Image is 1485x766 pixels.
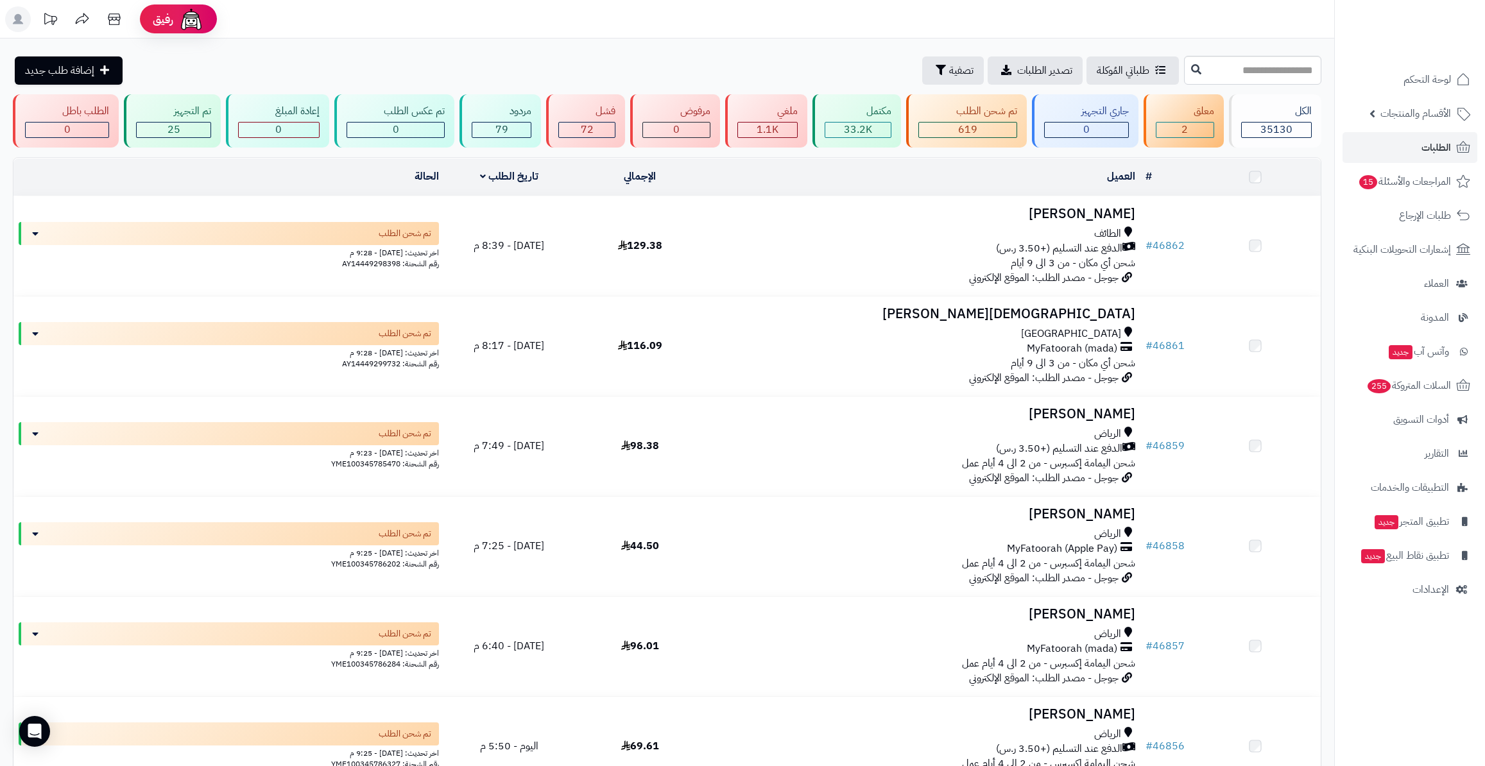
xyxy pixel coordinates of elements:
[1343,404,1477,435] a: أدوات التسويق
[1156,123,1213,137] div: 2
[1421,139,1451,157] span: الطلبات
[1360,547,1449,565] span: تطبيق نقاط البيع
[1343,268,1477,299] a: العملاء
[1399,207,1451,225] span: طلبات الإرجاع
[495,122,508,137] span: 79
[342,258,439,269] span: رقم الشحنة: AY14449298398
[757,122,778,137] span: 1.1K
[167,122,180,137] span: 25
[379,327,431,340] span: تم شحن الطلب
[1226,94,1324,148] a: الكل35130
[710,207,1135,221] h3: [PERSON_NAME]
[1146,238,1185,253] a: #46862
[1021,327,1121,341] span: [GEOGRAPHIC_DATA]
[1029,94,1141,148] a: جاري التجهيز 0
[26,123,108,137] div: 0
[844,122,872,137] span: 33.2K
[347,123,444,137] div: 0
[1398,36,1473,63] img: logo-2.png
[239,123,319,137] div: 0
[737,104,798,119] div: ملغي
[1146,238,1153,253] span: #
[379,227,431,240] span: تم شحن الطلب
[558,104,615,119] div: فشل
[1424,275,1449,293] span: العملاء
[1343,166,1477,197] a: المراجعات والأسئلة15
[1146,169,1152,184] a: #
[710,607,1135,622] h3: [PERSON_NAME]
[19,545,439,559] div: اخر تحديث: [DATE] - 9:25 م
[136,104,210,119] div: تم التجهيز
[1146,538,1153,554] span: #
[472,104,531,119] div: مردود
[628,94,722,148] a: مرفوض 0
[1094,527,1121,541] span: الرياض
[710,707,1135,722] h3: [PERSON_NAME]
[379,627,431,640] span: تم شحن الطلب
[544,94,628,148] a: فشل 72
[618,238,662,253] span: 129.38
[275,122,282,137] span: 0
[19,445,439,459] div: اخر تحديث: [DATE] - 9:23 م
[1368,379,1391,393] span: 255
[1389,345,1412,359] span: جديد
[1343,438,1477,469] a: التقارير
[415,169,439,184] a: الحالة
[969,270,1119,285] span: جوجل - مصدر الطلب: الموقع الإلكتروني
[1083,122,1090,137] span: 0
[342,358,439,370] span: رقم الشحنة: AY14449299732
[480,738,538,754] span: اليوم - 5:50 م
[1007,541,1117,556] span: MyFatoorah (Apple Pay)
[379,527,431,540] span: تم شحن الطلب
[1353,241,1451,259] span: إشعارات التحويلات البنكية
[996,742,1122,756] span: الدفع عند التسليم (+3.50 ر.س)
[710,407,1135,421] h3: [PERSON_NAME]
[1094,427,1121,441] span: الرياض
[1361,549,1385,563] span: جديد
[15,56,123,85] a: إضافة طلب جديد
[825,104,891,119] div: مكتمل
[1359,175,1377,189] span: 15
[223,94,332,148] a: إعادة المبلغ 0
[621,438,659,454] span: 98.38
[1156,104,1214,119] div: معلق
[922,56,984,85] button: تصفية
[480,169,538,184] a: تاريخ الطلب
[1425,445,1449,463] span: التقارير
[1094,727,1121,742] span: الرياض
[581,122,594,137] span: 72
[1343,234,1477,265] a: إشعارات التحويلات البنكية
[962,656,1135,671] span: شحن اليمامة إكسبرس - من 2 الى 4 أيام عمل
[996,241,1122,256] span: الدفع عند التسليم (+3.50 ر.س)
[1375,515,1398,529] span: جديد
[621,638,659,654] span: 96.01
[710,307,1135,321] h3: [DEMOGRAPHIC_DATA][PERSON_NAME]
[1343,200,1477,231] a: طلبات الإرجاع
[238,104,320,119] div: إعادة المبلغ
[457,94,543,148] a: مردود 79
[1146,738,1153,754] span: #
[738,123,797,137] div: 1145
[1017,63,1072,78] span: تصدير الطلبات
[1343,370,1477,401] a: السلات المتروكة255
[1343,132,1477,163] a: الطلبات
[331,558,439,570] span: رقم الشحنة: YME100345786202
[347,104,445,119] div: تم عكس الطلب
[1146,338,1153,353] span: #
[723,94,810,148] a: ملغي 1.1K
[1343,540,1477,571] a: تطبيق نقاط البيعجديد
[1403,71,1451,89] span: لوحة التحكم
[153,12,173,27] span: رفيق
[810,94,904,148] a: مكتمل 33.2K
[958,122,977,137] span: 619
[19,645,439,659] div: اخر تحديث: [DATE] - 9:25 م
[121,94,223,148] a: تم التجهيز 25
[10,94,121,148] a: الطلب باطل 0
[643,123,709,137] div: 0
[1011,255,1135,271] span: شحن أي مكان - من 3 الى 9 أيام
[1146,538,1185,554] a: #46858
[1358,173,1451,191] span: المراجعات والأسئلة
[474,438,544,454] span: [DATE] - 7:49 م
[1343,574,1477,605] a: الإعدادات
[1373,513,1449,531] span: تطبيق المتجر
